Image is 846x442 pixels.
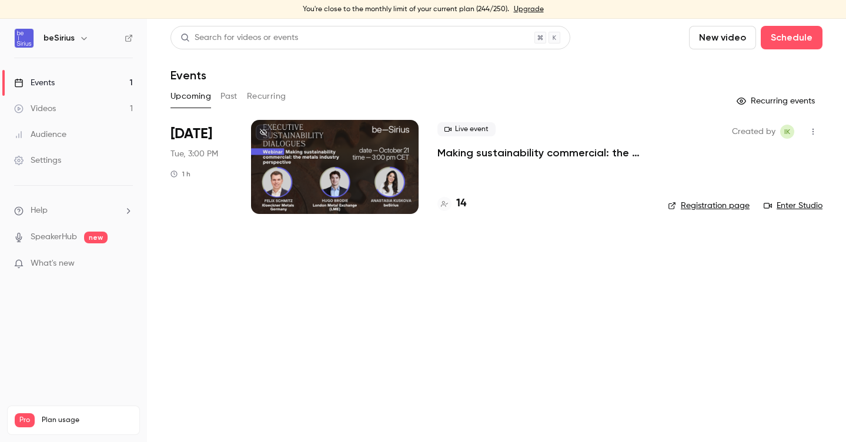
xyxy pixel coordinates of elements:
h4: 14 [456,196,466,212]
div: Settings [14,155,61,166]
button: New video [689,26,756,49]
a: SpeakerHub [31,231,77,243]
button: Recurring events [731,92,822,110]
iframe: Noticeable Trigger [119,259,133,269]
span: Created by [732,125,775,139]
span: What's new [31,257,75,270]
div: 1 h [170,169,190,179]
span: Irina Kuzminykh [780,125,794,139]
span: [DATE] [170,125,212,143]
button: Schedule [761,26,822,49]
a: Making sustainability commercial: the metals industry perspective [437,146,649,160]
span: Help [31,205,48,217]
div: Audience [14,129,66,140]
span: IK [784,125,790,139]
a: Upgrade [514,5,544,14]
button: Past [220,87,238,106]
div: Events [14,77,55,89]
button: Recurring [247,87,286,106]
span: Plan usage [42,416,132,425]
img: beSirius [15,29,34,48]
span: Pro [15,413,35,427]
div: Videos [14,103,56,115]
span: Tue, 3:00 PM [170,148,218,160]
a: 14 [437,196,466,212]
a: Enter Studio [764,200,822,212]
div: Search for videos or events [180,32,298,44]
a: Registration page [668,200,750,212]
span: Live event [437,122,496,136]
h1: Events [170,68,206,82]
button: Upcoming [170,87,211,106]
span: new [84,232,108,243]
h6: beSirius [44,32,75,44]
li: help-dropdown-opener [14,205,133,217]
div: Oct 21 Tue, 3:00 PM (Europe/Amsterdam) [170,120,232,214]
